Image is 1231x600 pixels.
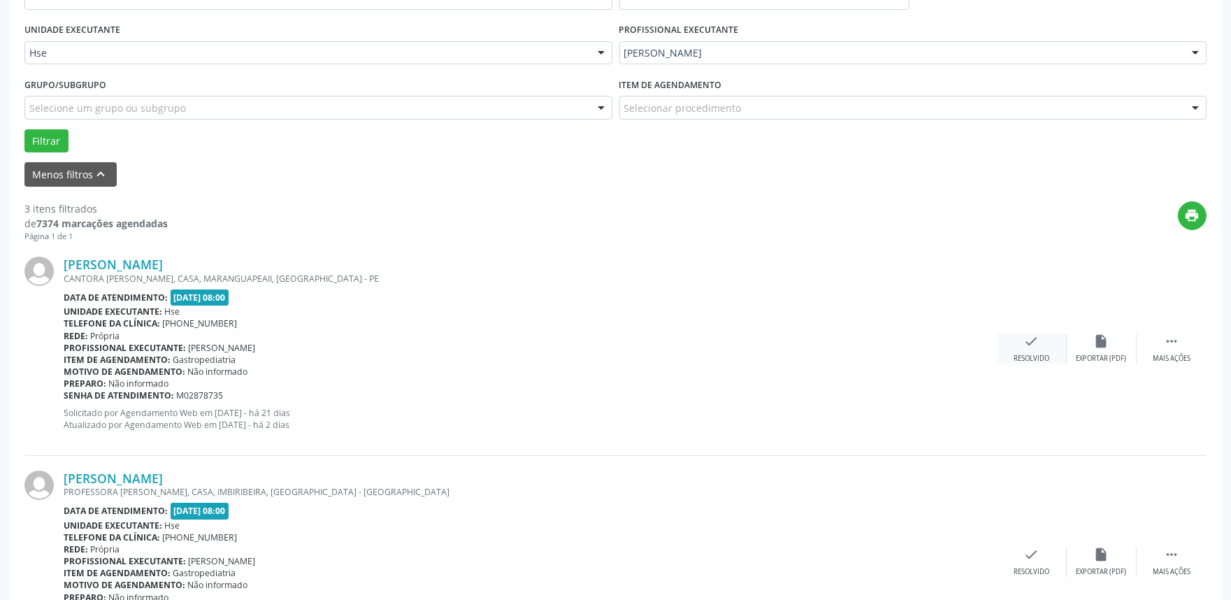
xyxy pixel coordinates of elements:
span: [PERSON_NAME] [189,555,256,567]
span: Não informado [188,366,248,378]
i: print [1185,208,1200,223]
i:  [1164,334,1179,349]
p: Solicitado por Agendamento Web em [DATE] - há 21 dias Atualizado por Agendamento Web em [DATE] - ... [64,407,997,431]
b: Profissional executante: [64,555,186,567]
b: Unidade executante: [64,306,162,317]
div: Exportar (PDF) [1077,567,1127,577]
span: Gastropediatria [173,567,236,579]
div: CANTORA [PERSON_NAME], CASA, MARANGUAPEAII, [GEOGRAPHIC_DATA] - PE [64,273,997,285]
span: Não informado [109,378,169,390]
b: Motivo de agendamento: [64,579,185,591]
b: Item de agendamento: [64,567,171,579]
span: Própria [91,330,120,342]
button: Menos filtroskeyboard_arrow_up [24,162,117,187]
b: Rede: [64,543,88,555]
div: Página 1 de 1 [24,231,168,243]
i: insert_drive_file [1094,547,1109,562]
b: Preparo: [64,378,106,390]
span: [PERSON_NAME] [189,342,256,354]
span: [PERSON_NAME] [624,46,1179,60]
i: insert_drive_file [1094,334,1109,349]
span: M02878735 [177,390,224,401]
a: [PERSON_NAME] [64,471,163,486]
label: PROFISSIONAL EXECUTANTE [619,20,739,41]
span: [PHONE_NUMBER] [163,531,238,543]
b: Data de atendimento: [64,292,168,303]
b: Profissional executante: [64,342,186,354]
strong: 7374 marcações agendadas [36,217,168,230]
span: Selecione um grupo ou subgrupo [29,101,186,115]
div: de [24,216,168,231]
label: UNIDADE EXECUTANTE [24,20,120,41]
i: keyboard_arrow_up [94,166,109,182]
span: Não informado [188,579,248,591]
b: Data de atendimento: [64,505,168,517]
span: Hse [165,520,180,531]
i: check [1024,547,1039,562]
label: Item de agendamento [619,74,722,96]
button: Filtrar [24,129,69,153]
div: Exportar (PDF) [1077,354,1127,364]
span: Hse [29,46,584,60]
div: Mais ações [1153,354,1190,364]
button: print [1178,201,1207,230]
b: Telefone da clínica: [64,531,160,543]
div: Resolvido [1014,354,1049,364]
div: Resolvido [1014,567,1049,577]
div: 3 itens filtrados [24,201,168,216]
b: Rede: [64,330,88,342]
div: Mais ações [1153,567,1190,577]
b: Unidade executante: [64,520,162,531]
i:  [1164,547,1179,562]
span: Própria [91,543,120,555]
span: Selecionar procedimento [624,101,742,115]
a: [PERSON_NAME] [64,257,163,272]
span: Gastropediatria [173,354,236,366]
span: [DATE] 08:00 [171,290,229,306]
div: PROFESSORA [PERSON_NAME], CASA, IMBIRIBEIRA, [GEOGRAPHIC_DATA] - [GEOGRAPHIC_DATA] [64,486,997,498]
span: [DATE] 08:00 [171,503,229,519]
b: Item de agendamento: [64,354,171,366]
img: img [24,471,54,500]
b: Motivo de agendamento: [64,366,185,378]
label: Grupo/Subgrupo [24,74,106,96]
span: [PHONE_NUMBER] [163,317,238,329]
i: check [1024,334,1039,349]
b: Senha de atendimento: [64,390,174,401]
img: img [24,257,54,286]
span: Hse [165,306,180,317]
b: Telefone da clínica: [64,317,160,329]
